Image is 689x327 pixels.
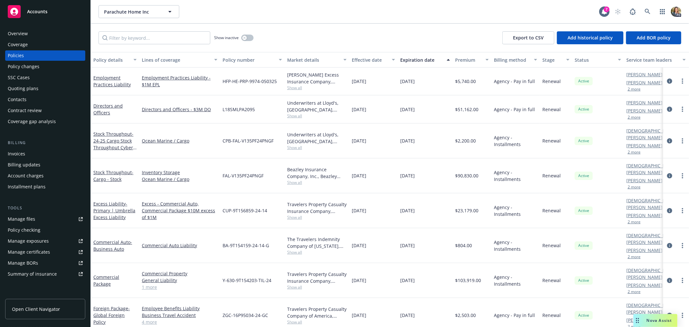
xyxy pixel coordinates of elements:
[8,258,38,268] div: Manage BORs
[400,277,415,284] span: [DATE]
[455,312,476,319] span: $2,503.00
[220,52,285,68] button: Policy number
[542,57,562,63] div: Stage
[540,52,572,68] button: Stage
[626,5,639,18] a: Report a Bug
[352,106,366,113] span: [DATE]
[287,236,347,249] div: The Travelers Indemnity Company of [US_STATE], Travelers Insurance
[542,312,561,319] span: Renewal
[455,106,478,113] span: $51,162.00
[666,172,673,180] a: circleInformation
[287,113,347,119] span: Show all
[626,177,663,184] a: [PERSON_NAME]
[628,87,641,91] button: 2 more
[93,57,130,63] div: Policy details
[142,270,217,277] a: Commercial Property
[352,312,366,319] span: [DATE]
[400,57,443,63] div: Expiration date
[287,215,347,220] span: Show all
[12,306,60,312] span: Open Client Navigator
[679,105,686,113] a: more
[93,239,132,252] span: - Business Auto
[577,243,590,248] span: Active
[494,78,535,85] span: Agency - Pay in full
[633,314,642,327] div: Drag to move
[352,78,366,85] span: [DATE]
[647,318,672,323] span: Nova Assist
[287,180,347,185] span: Show all
[8,247,50,257] div: Manage certificates
[577,312,590,318] span: Active
[93,131,133,157] a: Stock Throughput
[5,149,85,159] a: Invoices
[494,134,537,148] span: Agency - Installments
[542,242,561,249] span: Renewal
[8,182,46,192] div: Installment plans
[626,197,677,211] a: [DEMOGRAPHIC_DATA][PERSON_NAME]
[671,6,681,17] img: photo
[513,35,544,41] span: Export to CSV
[400,242,415,249] span: [DATE]
[626,142,663,149] a: [PERSON_NAME]
[542,172,561,179] span: Renewal
[142,319,217,325] a: 4 more
[8,83,38,94] div: Quoting plans
[666,277,673,284] a: circleInformation
[8,171,44,181] div: Account charges
[287,201,347,215] div: Travelers Property Casualty Insurance Company, Travelers Insurance
[5,292,85,299] div: Analytics hub
[542,78,561,85] span: Renewal
[455,78,476,85] span: $5,740.00
[8,116,56,127] div: Coverage gap analysis
[502,31,554,44] button: Export to CSV
[455,207,478,214] span: $23,179.00
[400,207,415,214] span: [DATE]
[5,182,85,192] a: Installment plans
[626,71,663,78] a: [PERSON_NAME]
[352,172,366,179] span: [DATE]
[5,83,85,94] a: Quoting plans
[626,212,663,219] a: [PERSON_NAME]
[572,52,624,68] button: Status
[626,267,677,280] a: [DEMOGRAPHIC_DATA][PERSON_NAME]
[5,61,85,72] a: Policy changes
[142,200,217,221] a: Excess - Commercial Auto, Commercial Package $10M excess of $1M
[8,28,28,39] div: Overview
[5,140,85,146] div: Billing
[5,50,85,61] a: Policies
[400,172,415,179] span: [DATE]
[93,239,132,252] a: Commercial Auto
[223,78,277,85] span: HFP-HE-PRP-9974-050325
[27,9,47,14] span: Accounts
[223,312,268,319] span: ZGC-16P95034-24-GC
[494,204,537,217] span: Agency - Installments
[287,166,347,180] div: Beazley Insurance Company, Inc., Beazley Group, Falvey Cargo
[8,225,40,235] div: Policy checking
[679,172,686,180] a: more
[142,176,217,183] a: Ocean Marine / Cargo
[626,79,663,86] a: [PERSON_NAME]
[5,39,85,50] a: Coverage
[568,35,613,41] span: Add historical policy
[628,115,641,119] button: 2 more
[287,57,339,63] div: Market details
[287,306,347,319] div: Travelers Property Casualty Company of America, Travelers Insurance
[142,242,217,249] a: Commercial Auto Liability
[352,207,366,214] span: [DATE]
[142,106,217,113] a: Directors and Officers - $3M DO
[352,57,388,63] div: Effective date
[577,106,590,112] span: Active
[542,207,561,214] span: Renewal
[494,274,537,287] span: Agency - Installments
[5,205,85,211] div: Tools
[8,39,28,50] div: Coverage
[93,103,123,116] a: Directors and Officers
[626,247,663,254] a: [PERSON_NAME]
[287,131,347,145] div: Underwriters at Lloyd's, [GEOGRAPHIC_DATA], [PERSON_NAME] of [GEOGRAPHIC_DATA], [PERSON_NAME] Cargo
[5,236,85,246] a: Manage exposures
[400,78,415,85] span: [DATE]
[93,274,119,287] a: Commercial Package
[666,207,673,215] a: circleInformation
[8,236,49,246] div: Manage exposures
[628,255,641,259] button: 2 more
